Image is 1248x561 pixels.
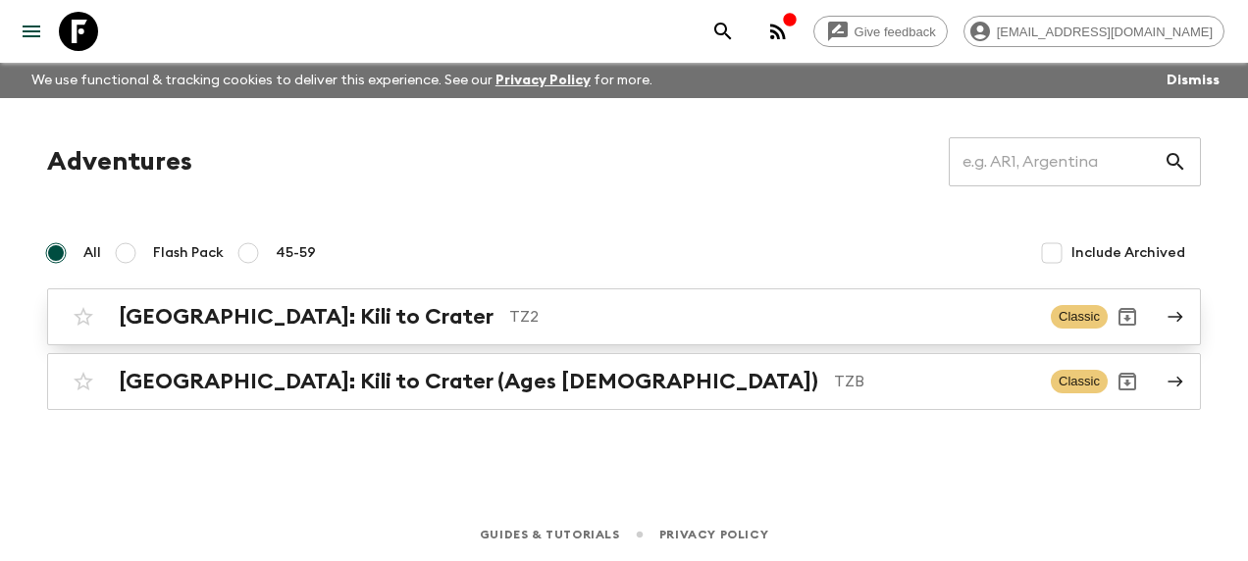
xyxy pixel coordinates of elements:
[119,369,818,394] h2: [GEOGRAPHIC_DATA]: Kili to Crater (Ages [DEMOGRAPHIC_DATA])
[813,16,948,47] a: Give feedback
[276,243,316,263] span: 45-59
[47,353,1201,410] a: [GEOGRAPHIC_DATA]: Kili to Crater (Ages [DEMOGRAPHIC_DATA])TZBClassicArchive
[1108,362,1147,401] button: Archive
[986,25,1223,39] span: [EMAIL_ADDRESS][DOMAIN_NAME]
[659,524,768,545] a: Privacy Policy
[47,142,192,181] h1: Adventures
[480,524,620,545] a: Guides & Tutorials
[1051,305,1108,329] span: Classic
[119,304,494,330] h2: [GEOGRAPHIC_DATA]: Kili to Crater
[1071,243,1185,263] span: Include Archived
[834,370,1035,393] p: TZB
[12,12,51,51] button: menu
[1051,370,1108,393] span: Classic
[47,288,1201,345] a: [GEOGRAPHIC_DATA]: Kili to CraterTZ2ClassicArchive
[703,12,743,51] button: search adventures
[509,305,1035,329] p: TZ2
[963,16,1224,47] div: [EMAIL_ADDRESS][DOMAIN_NAME]
[495,74,591,87] a: Privacy Policy
[844,25,947,39] span: Give feedback
[24,63,660,98] p: We use functional & tracking cookies to deliver this experience. See our for more.
[153,243,224,263] span: Flash Pack
[1162,67,1224,94] button: Dismiss
[83,243,101,263] span: All
[1108,297,1147,336] button: Archive
[949,134,1164,189] input: e.g. AR1, Argentina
